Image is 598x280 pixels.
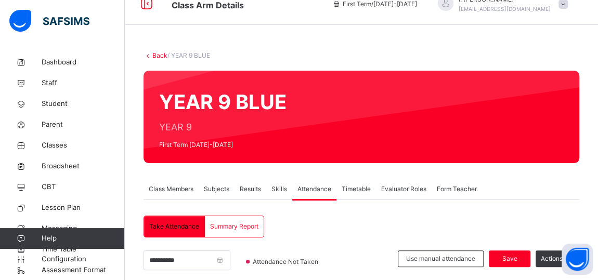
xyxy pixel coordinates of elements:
[437,184,477,194] span: Form Teacher
[42,182,125,192] span: CBT
[497,254,523,263] span: Save
[297,184,331,194] span: Attendance
[42,265,125,275] span: Assessment Format
[240,184,261,194] span: Results
[210,222,258,231] span: Summary Report
[459,6,551,12] span: [EMAIL_ADDRESS][DOMAIN_NAME]
[152,51,167,59] a: Back
[252,257,321,266] span: Attendance Not Taken
[204,184,229,194] span: Subjects
[42,78,125,88] span: Staff
[42,203,125,213] span: Lesson Plan
[42,57,125,68] span: Dashboard
[149,184,193,194] span: Class Members
[271,184,287,194] span: Skills
[541,254,563,263] span: Actions
[42,233,124,244] span: Help
[42,161,125,171] span: Broadsheet
[406,254,475,263] span: Use manual attendance
[149,222,199,231] span: Take Attendance
[562,244,593,275] button: Open asap
[42,223,125,234] span: Messaging
[167,51,210,59] span: / YEAR 9 BLUE
[342,184,371,194] span: Timetable
[159,140,287,150] span: First Term [DATE]-[DATE]
[42,254,124,264] span: Configuration
[42,99,125,109] span: Student
[381,184,426,194] span: Evaluator Roles
[9,10,89,32] img: safsims
[42,119,125,130] span: Parent
[42,140,125,151] span: Classes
